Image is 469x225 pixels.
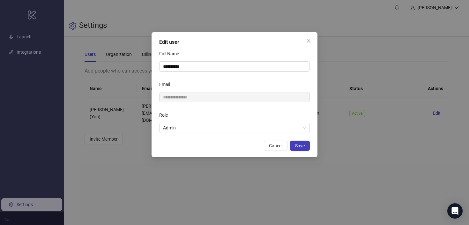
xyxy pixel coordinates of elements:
label: Full Name [159,49,183,59]
div: Open Intercom Messenger [447,203,463,219]
button: Save [290,141,310,151]
label: Role [159,110,172,120]
span: Cancel [269,143,282,148]
label: Email [159,79,174,89]
span: Admin [163,123,306,133]
button: Close [303,36,314,46]
input: Email [159,92,310,102]
span: close [306,38,311,43]
button: Cancel [264,141,287,151]
input: Full Name [159,61,310,72]
span: Save [295,143,305,148]
div: Edit user [159,38,310,46]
